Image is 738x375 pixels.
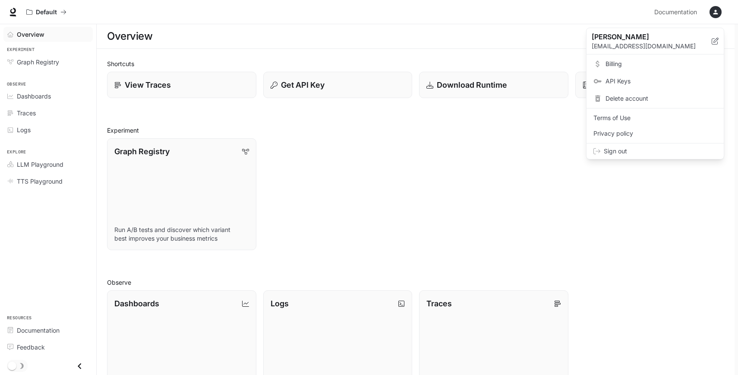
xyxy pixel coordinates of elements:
[587,28,724,54] div: [PERSON_NAME][EMAIL_ADDRESS][DOMAIN_NAME]
[606,60,717,68] span: Billing
[588,73,722,89] a: API Keys
[588,126,722,141] a: Privacy policy
[593,114,717,122] span: Terms of Use
[588,91,722,106] div: Delete account
[587,143,724,159] div: Sign out
[606,77,717,86] span: API Keys
[588,56,722,72] a: Billing
[604,147,717,156] span: Sign out
[592,32,698,42] p: [PERSON_NAME]
[606,94,717,103] span: Delete account
[588,110,722,126] a: Terms of Use
[592,42,712,51] p: [EMAIL_ADDRESS][DOMAIN_NAME]
[593,129,717,138] span: Privacy policy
